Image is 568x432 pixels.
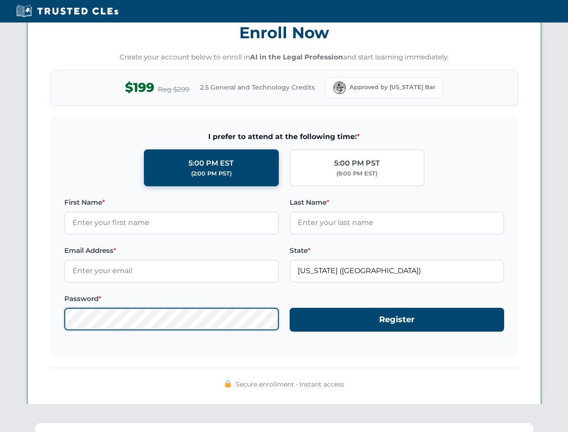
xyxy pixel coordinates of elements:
[336,169,377,178] div: (8:00 PM EST)
[64,293,279,304] label: Password
[191,169,232,178] div: (2:00 PM PST)
[334,157,380,169] div: 5:00 PM PST
[236,379,344,389] span: Secure enrollment • Instant access
[64,197,279,208] label: First Name
[290,260,504,282] input: Florida (FL)
[64,211,279,234] input: Enter your first name
[290,308,504,332] button: Register
[64,260,279,282] input: Enter your email
[64,131,504,143] span: I prefer to attend at the following time:
[333,81,346,94] img: Florida Bar
[200,82,315,92] span: 2.5 General and Technology Credits
[50,52,519,63] p: Create your account below to enroll in and start learning immediately.
[13,4,121,18] img: Trusted CLEs
[290,245,504,256] label: State
[224,380,232,387] img: 🔒
[349,83,435,92] span: Approved by [US_STATE] Bar
[188,157,234,169] div: 5:00 PM EST
[250,53,343,61] strong: AI in the Legal Profession
[64,245,279,256] label: Email Address
[290,197,504,208] label: Last Name
[50,18,519,47] h3: Enroll Now
[158,84,189,95] span: Reg $299
[125,77,154,98] span: $199
[290,211,504,234] input: Enter your last name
